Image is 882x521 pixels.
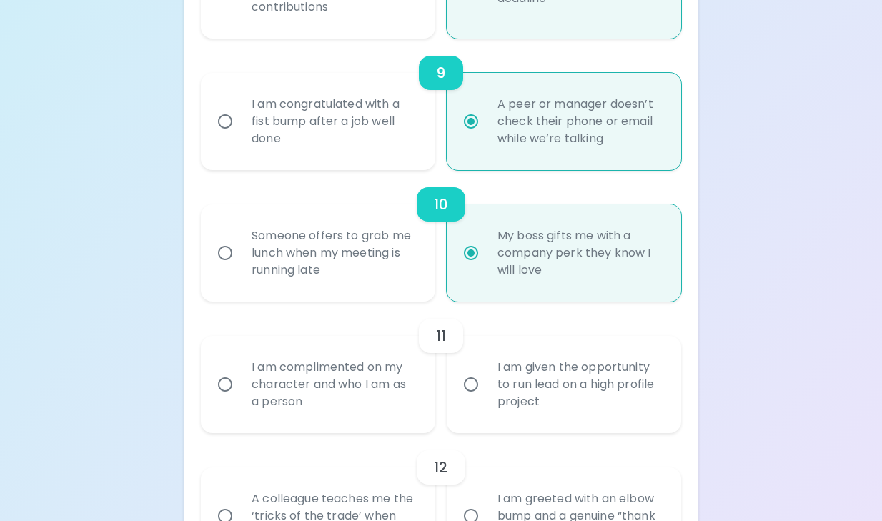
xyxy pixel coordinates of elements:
[240,79,427,164] div: I am congratulated with a fist bump after a job well done
[434,456,447,479] h6: 12
[201,170,681,302] div: choice-group-check
[436,324,446,347] h6: 11
[201,39,681,170] div: choice-group-check
[486,79,673,164] div: A peer or manager doesn’t check their phone or email while we’re talking
[240,210,427,296] div: Someone offers to grab me lunch when my meeting is running late
[201,302,681,433] div: choice-group-check
[434,193,448,216] h6: 10
[240,342,427,427] div: I am complimented on my character and who I am as a person
[436,61,445,84] h6: 9
[486,342,673,427] div: I am given the opportunity to run lead on a high profile project
[486,210,673,296] div: My boss gifts me with a company perk they know I will love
